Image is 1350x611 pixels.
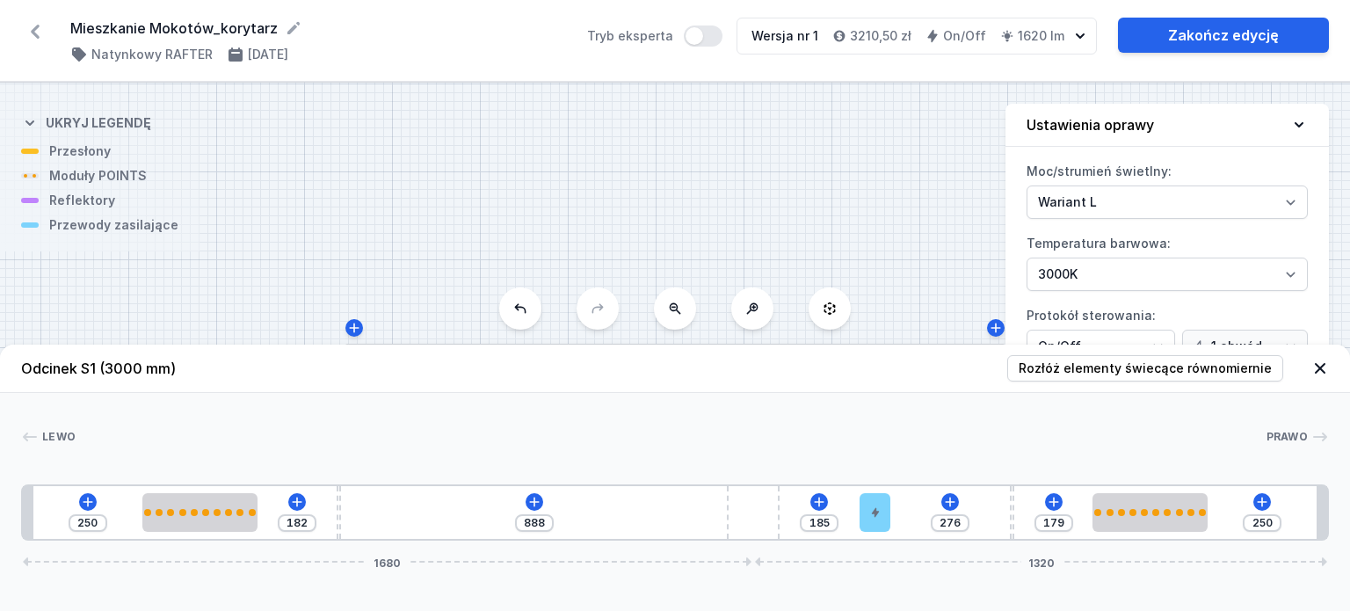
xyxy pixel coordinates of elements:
button: Wersja nr 13210,50 złOn/Off1620 lm [737,18,1097,55]
label: Protokół sterowania: [1027,302,1308,363]
button: Dodaj element [1253,493,1271,511]
label: Temperatura barwowa: [1027,229,1308,291]
h4: Natynkowy RAFTER [91,46,213,63]
input: Wymiar [mm] [936,516,964,530]
button: Edytuj nazwę projektu [285,19,302,37]
span: Rozłóż elementy świecące równomiernie [1019,360,1272,377]
span: Prawo [1267,430,1309,444]
h4: [DATE] [248,46,288,63]
h4: 1620 lm [1018,27,1064,45]
select: Protokół sterowania: [1182,330,1308,363]
select: Protokół sterowania: [1027,330,1175,363]
span: Lewo [42,430,76,444]
button: Dodaj element [1045,493,1063,511]
button: Dodaj element [941,493,959,511]
input: Wymiar [mm] [283,516,311,530]
h4: Ustawienia oprawy [1027,114,1154,135]
input: Wymiar [mm] [74,516,102,530]
h4: 3210,50 zł [850,27,911,45]
button: Dodaj element [526,493,543,511]
input: Wymiar [mm] [1040,516,1068,530]
label: Tryb eksperta [587,25,722,47]
button: Dodaj element [288,493,306,511]
input: Wymiar [mm] [1248,516,1276,530]
form: Mieszkanie Mokotów_korytarz [70,18,566,39]
button: Tryb eksperta [684,25,722,47]
h4: On/Off [943,27,986,45]
h4: Ukryj legendę [46,114,151,132]
button: Dodaj element [79,493,97,511]
button: Rozłóż elementy świecące równomiernie [1007,355,1283,382]
div: Hole for power supply cable [860,493,890,532]
select: Temperatura barwowa: [1027,258,1308,291]
button: Dodaj element [810,493,828,511]
span: 1680 [367,556,408,567]
select: Moc/strumień świetlny: [1027,185,1308,219]
span: 1320 [1021,556,1062,567]
h4: Odcinek S1 [21,358,176,379]
span: (3000 mm) [99,360,176,377]
div: 10 POINTS module 266mm 50° [1092,493,1208,532]
a: Zakończ edycję [1118,18,1329,53]
label: Moc/strumień świetlny: [1027,157,1308,219]
button: Ukryj legendę [21,100,151,142]
div: Wersja nr 1 [751,27,818,45]
div: 10 POINTS module 266mm 50° [142,493,258,532]
button: Ustawienia oprawy [1005,104,1329,147]
input: Wymiar [mm] [805,516,833,530]
input: Wymiar [mm] [520,516,548,530]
